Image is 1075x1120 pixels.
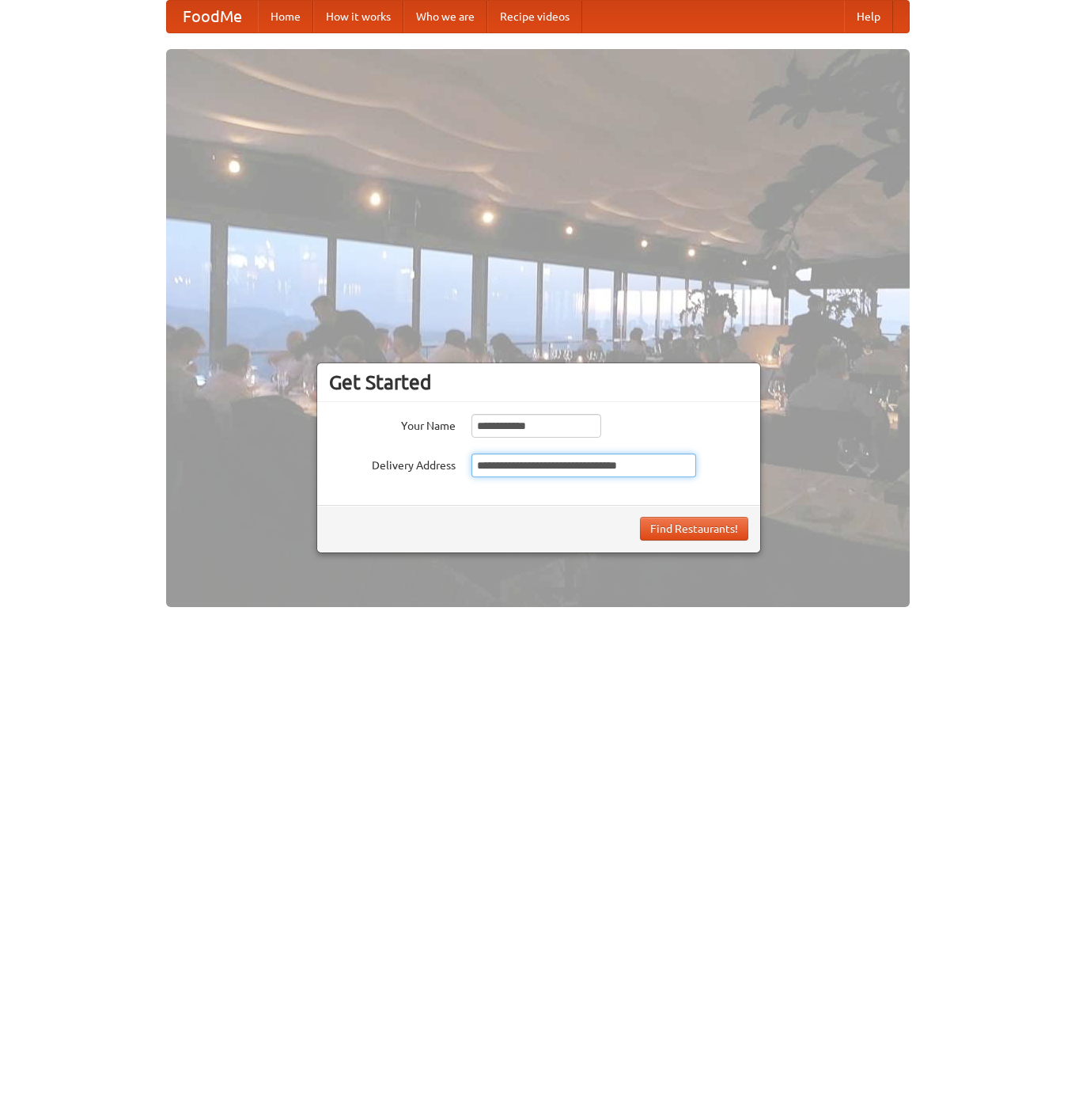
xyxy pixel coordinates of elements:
button: Find Restaurants! [640,517,748,541]
a: Help [844,1,893,32]
a: How it works [313,1,403,32]
label: Your Name [329,414,456,434]
a: Who we are [403,1,487,32]
h3: Get Started [329,370,748,394]
a: FoodMe [167,1,258,32]
a: Home [258,1,313,32]
label: Delivery Address [329,454,456,473]
a: Recipe videos [487,1,582,32]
